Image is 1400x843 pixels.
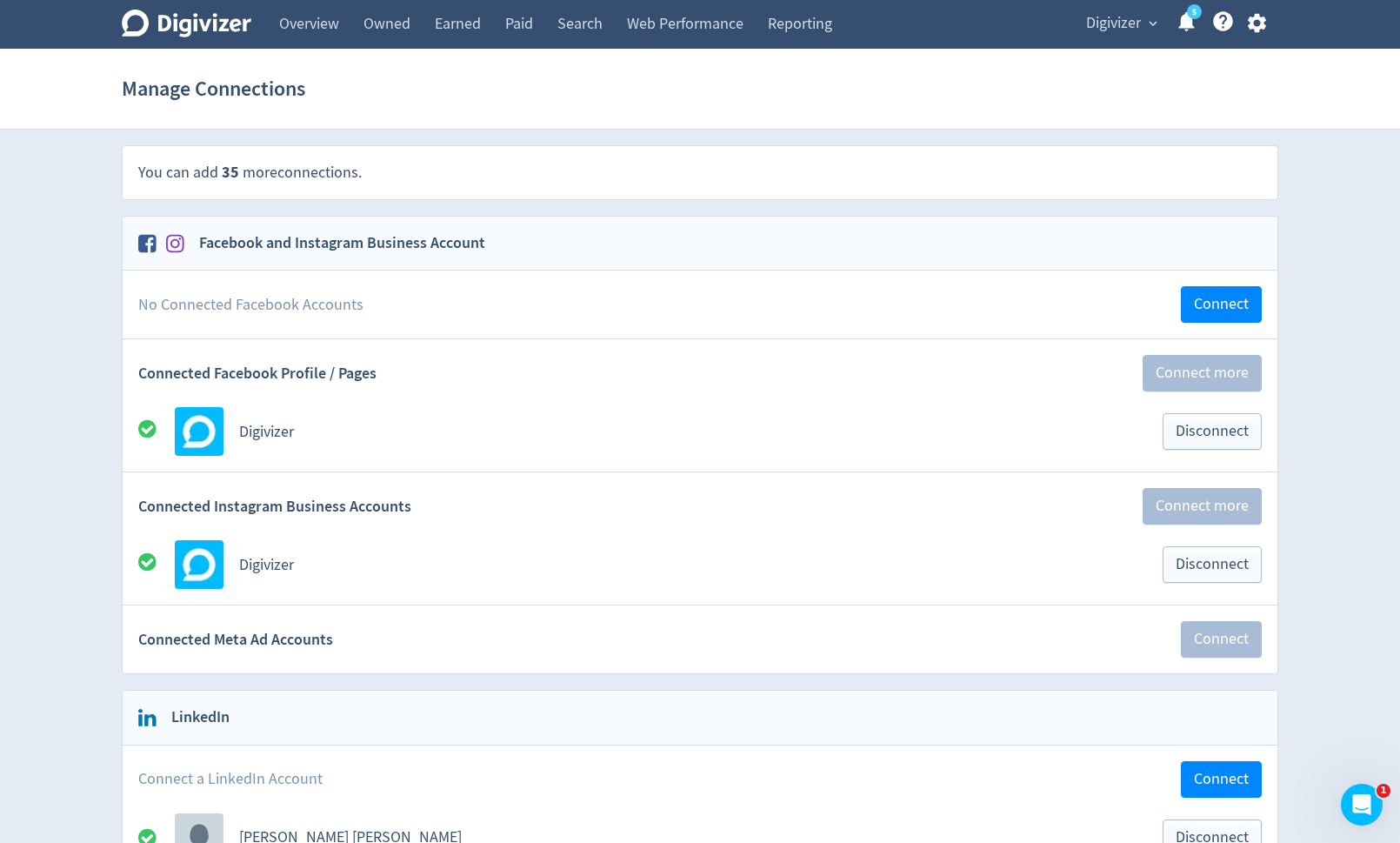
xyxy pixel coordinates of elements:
h1: Manage Connections [122,61,305,117]
button: Disconnect [1163,413,1262,450]
a: Digivizer [239,555,294,575]
div: All good [138,418,175,445]
span: Disconnect [1176,424,1249,439]
img: Avatar for Digivizer [175,540,223,589]
span: Connected Meta Ad Accounts [138,629,333,651]
span: Connect more [1156,498,1249,514]
span: 35 [222,162,239,183]
a: Digivizer [239,422,294,442]
iframe: Intercom live chat [1341,784,1383,826]
button: Connect more [1143,355,1262,391]
span: No Connected Facebook Accounts [138,294,363,316]
span: Connect more [1156,365,1249,381]
h2: Facebook and Instagram Business Account [187,232,485,254]
span: Connect [1194,772,1249,787]
a: 5 [1187,4,1202,19]
span: You can add more connections . [138,163,362,183]
span: Disconnect [1176,557,1249,572]
span: Connect a LinkedIn Account [138,768,323,790]
button: Connect [1181,286,1262,323]
button: Disconnect [1163,546,1262,583]
div: All good [138,552,175,579]
span: Connected Facebook Profile / Pages [138,363,377,385]
span: expand_more [1145,16,1161,31]
span: 1 [1377,784,1390,798]
button: Connect more [1143,488,1262,525]
span: Digivizer [1086,10,1141,37]
button: Connect [1181,621,1262,658]
img: Avatar for Digivizer [175,407,223,456]
text: 5 [1192,6,1197,18]
span: Connect [1194,632,1249,647]
span: Connect [1194,297,1249,312]
button: Connect [1181,761,1262,798]
span: Connected Instagram Business Accounts [138,496,411,518]
h2: LinkedIn [159,706,230,728]
button: Digivizer [1080,10,1162,37]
